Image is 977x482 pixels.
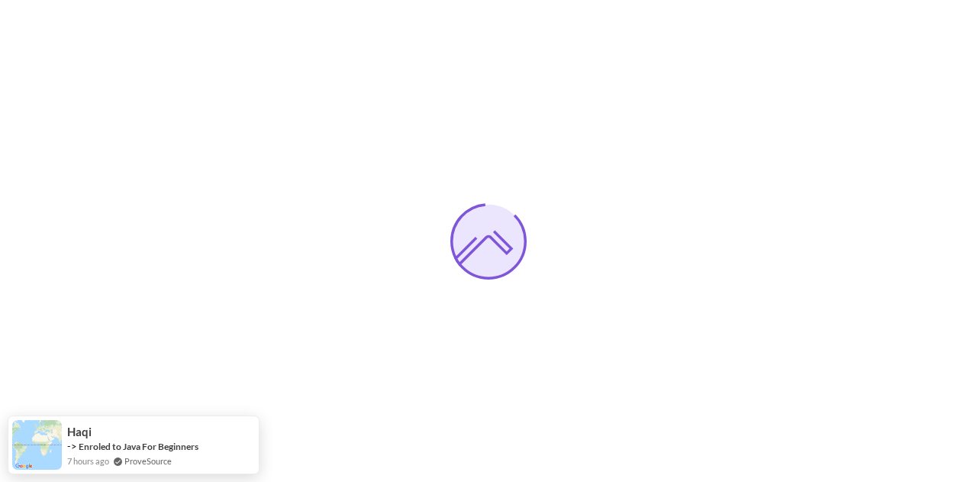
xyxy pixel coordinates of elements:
[67,440,77,452] span: ->
[12,420,62,470] img: provesource social proof notification image
[67,425,92,438] span: haqi
[79,440,198,453] a: Enroled to Java For Beginners
[67,455,109,467] span: 7 hours ago
[124,455,172,467] a: ProveSource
